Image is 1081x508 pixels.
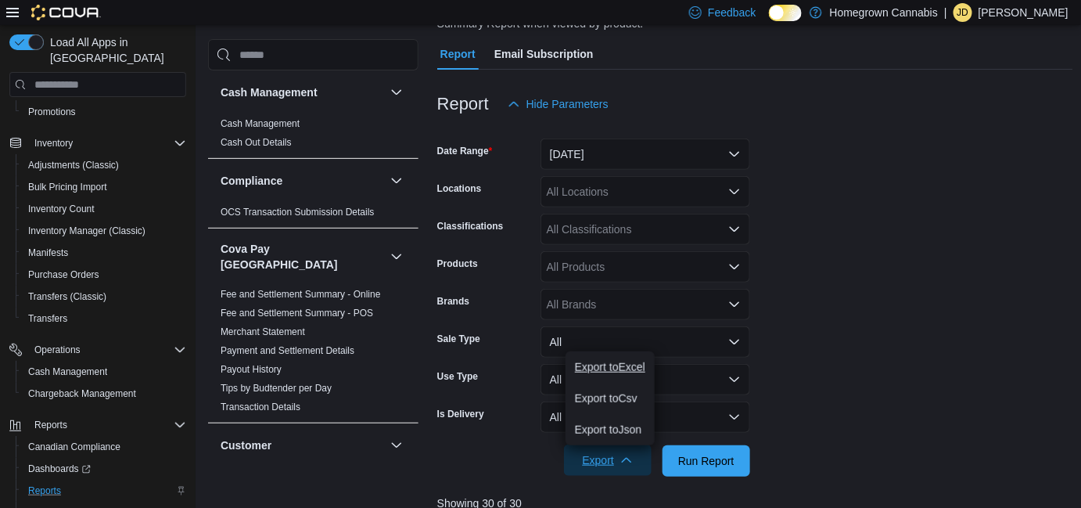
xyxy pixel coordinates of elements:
a: Transfers (Classic) [22,287,113,306]
span: OCS Transaction Submission Details [221,206,375,218]
div: Cova Pay [GEOGRAPHIC_DATA] [208,285,418,423]
a: Fee and Settlement Summary - POS [221,308,373,319]
a: Cash Management [221,118,300,129]
div: Compliance [208,203,418,228]
button: Export toCsv [566,383,655,414]
a: Inventory Manager (Classic) [22,222,152,240]
button: Manifests [16,242,192,264]
a: Manifests [22,243,74,262]
label: Is Delivery [437,408,484,420]
button: Export [564,445,652,476]
span: Report [440,38,476,70]
label: Locations [437,182,482,195]
span: Feedback [708,5,756,20]
span: Bulk Pricing Import [28,181,107,193]
button: All [540,326,750,358]
label: Date Range [437,145,493,157]
span: Inventory [34,137,73,150]
h3: Customer [221,438,271,453]
span: Adjustments (Classic) [28,159,119,171]
span: Tips by Budtender per Day [221,382,332,395]
a: OCS Transaction Submission Details [221,207,375,218]
span: Export to Excel [575,361,645,373]
span: Export [573,445,642,476]
label: Classifications [437,220,504,232]
span: Operations [34,344,81,356]
button: Reports [16,480,192,502]
a: Adjustments (Classic) [22,156,125,175]
span: Dashboards [22,459,186,478]
a: Fee and Settlement Summary - Online [221,289,381,300]
span: Chargeback Management [22,384,186,403]
span: Fee and Settlement Summary - Online [221,288,381,301]
label: Products [437,258,478,270]
img: Cova [31,5,101,20]
span: Transfers [28,312,67,325]
span: Dashboards [28,463,91,475]
p: | [944,3,947,22]
span: Canadian Compliance [22,438,186,456]
h3: Report [437,95,489,113]
div: Jordan Denomme [954,3,972,22]
span: Payment and Settlement Details [221,344,354,357]
button: Inventory Count [16,198,192,220]
p: [PERSON_NAME] [979,3,1068,22]
a: Cash Out Details [221,137,292,148]
a: Bulk Pricing Import [22,178,113,196]
input: Dark Mode [769,5,802,21]
button: Inventory [3,132,192,154]
button: Export toJson [566,414,655,445]
span: Hide Parameters [526,96,609,112]
span: Purchase Orders [28,268,99,281]
a: Purchase Orders [22,265,106,284]
button: All [540,402,750,433]
span: Load All Apps in [GEOGRAPHIC_DATA] [44,34,186,66]
span: JD [957,3,969,22]
button: Open list of options [728,223,741,236]
button: Open list of options [728,298,741,311]
a: Cash Management [22,362,113,381]
button: Promotions [16,101,192,123]
a: Chargeback Management [22,384,142,403]
button: Operations [28,340,87,359]
div: Cash Management [208,114,418,158]
button: Inventory Manager (Classic) [16,220,192,242]
button: [DATE] [540,139,750,170]
p: Homegrown Cannabis [830,3,939,22]
span: Inventory Manager (Classic) [22,222,186,240]
span: Export to Json [575,423,645,436]
span: Adjustments (Classic) [22,156,186,175]
span: Manifests [22,243,186,262]
button: Cova Pay [GEOGRAPHIC_DATA] [387,247,406,266]
button: Cash Management [221,85,384,100]
span: Bulk Pricing Import [22,178,186,196]
button: Run Report [663,445,750,477]
a: Payment and Settlement Details [221,345,354,356]
button: All [540,364,750,395]
span: Cash Out Details [221,136,292,149]
span: Operations [28,340,186,359]
button: Cova Pay [GEOGRAPHIC_DATA] [221,241,384,272]
a: Merchant Statement [221,326,305,337]
button: Chargeback Management [16,383,192,405]
span: Cash Management [22,362,186,381]
span: Inventory Count [28,203,95,215]
label: Brands [437,295,469,308]
span: Inventory Manager (Classic) [28,225,145,237]
a: Tips by Budtender per Day [221,383,332,394]
a: Inventory Count [22,200,101,218]
a: Payout History [221,364,282,375]
span: Merchant Statement [221,326,305,338]
span: Transfers [22,309,186,328]
span: Chargeback Management [28,387,136,400]
span: Transfers (Classic) [28,290,106,303]
button: Compliance [387,171,406,190]
button: Reports [28,416,74,434]
span: Fee and Settlement Summary - POS [221,307,373,319]
span: Export to Csv [575,392,645,405]
span: Transfers (Classic) [22,287,186,306]
span: Purchase Orders [22,265,186,284]
span: Reports [28,485,61,497]
h3: Cash Management [221,85,318,100]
